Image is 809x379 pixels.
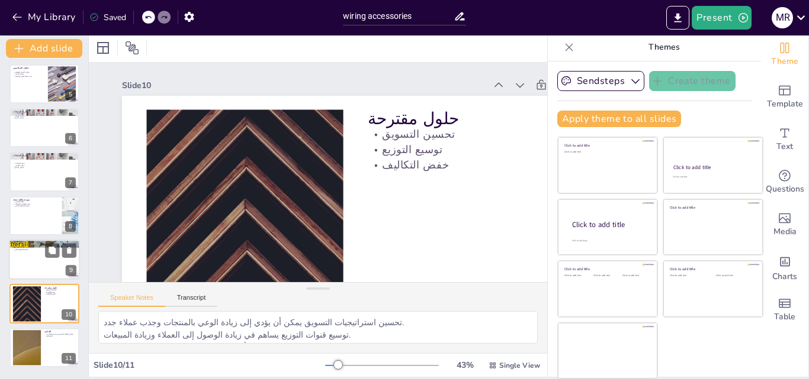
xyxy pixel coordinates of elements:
p: مقارنة الأسعار [13,164,76,167]
p: نموذج تكلفة شقة [13,197,59,201]
span: Template [767,98,803,111]
button: Duplicate Slide [45,243,59,257]
div: 9 [66,265,76,276]
div: 6 [9,108,79,147]
div: Change the overall theme [761,33,808,76]
p: خفض التكاليف [358,189,546,331]
span: Text [776,140,793,153]
button: Sendsteps [557,71,644,91]
button: Apply theme to all slides [557,111,681,127]
div: Click to add text [670,274,707,277]
p: خفض التكاليف [44,293,76,295]
button: Create theme [649,71,736,91]
div: Click to add text [564,151,649,154]
div: 10 [9,284,79,323]
div: Saved [89,12,126,23]
div: 43 % [451,359,479,371]
button: Present [692,6,751,30]
div: Click to add text [716,274,753,277]
div: 8 [9,196,79,235]
div: Click to add title [564,267,649,271]
span: Theme [771,55,798,68]
div: Layout [94,38,113,57]
div: Click to add title [572,220,648,230]
p: مقارنة الأسعار [13,115,76,117]
p: تحليل الأسعار [13,73,44,75]
p: أهمية التخطيط المالي [13,205,59,207]
div: Click to add title [564,143,649,148]
button: My Library [9,8,81,27]
p: Themes [579,33,749,61]
span: Position [125,41,139,55]
p: تحليل مالي [12,241,76,245]
div: M R [772,7,793,28]
textarea: تحسين استراتيجيات التسويق يمكن أن يؤدي إلى زيادة الوعي بالمنتجات وجذب عملاء جدد. توسيع قنوات التو... [98,311,538,344]
div: Add images, graphics, shapes or video [761,203,808,246]
p: حلول مقترحة [383,149,576,297]
p: تحديد نقاط القوة والضعف [13,75,44,77]
p: الربحية [12,244,76,247]
div: Click to add text [673,176,752,179]
p: تكاليف التشغيل [12,247,76,249]
button: Add slide [6,39,82,58]
span: Media [773,225,797,238]
div: 6 [65,133,76,144]
div: Slide 10 / 11 [94,359,325,371]
p: تقدير التكاليف الإجمالية [13,203,59,205]
p: تحليل المنافسين [13,66,44,69]
div: Click to add text [593,274,620,277]
p: تكلفة العناصر [13,200,59,203]
button: Speaker Notes [98,294,165,307]
button: M R [772,6,793,30]
div: Add charts and graphs [761,246,808,289]
p: تحسين المنتج [13,167,76,169]
div: Click to add text [622,274,649,277]
div: Add text boxes [761,118,808,161]
p: جودة المنتجات [13,163,76,165]
div: 10 [62,309,76,320]
span: Questions [766,183,804,196]
div: Click to add text [564,274,591,277]
span: Single View [499,361,540,370]
div: Click to add title [673,164,752,171]
p: تحسين التسويق [376,164,564,306]
div: 5 [65,89,76,100]
p: مقارنة الحصة السوقية [13,71,44,73]
button: Transcript [165,294,218,307]
span: Charts [772,270,797,283]
p: مقارنة المنتجات [13,110,76,114]
p: توسيع التوزيع [367,177,555,319]
span: Table [774,310,795,323]
div: 7 [65,177,76,188]
p: الخاتمة [44,330,76,333]
div: Get real-time input from your audience [761,161,808,203]
input: Insert title [343,8,454,25]
div: Click to add title [670,205,755,209]
p: مقارنة المنتجات [13,154,76,157]
div: 5 [9,64,79,103]
p: أهمية التحليل المالي [12,248,76,251]
button: Export to PowerPoint [666,6,689,30]
div: 11 [9,328,79,367]
p: توسيع التوزيع [44,290,76,293]
p: حلول مقترحة [44,286,76,289]
div: 11 [62,353,76,364]
button: Delete Slide [62,243,76,257]
div: 7 [9,152,79,191]
p: ملخص النقاط الرئيسية وما يجب القيام به للمستقبل. [44,333,76,337]
p: جودة المنتجات [13,112,76,115]
div: 8 [65,221,76,232]
p: تحسين التسويق [44,289,76,291]
div: Click to add body [572,239,647,242]
div: 9 [9,239,80,280]
div: Add a table [761,289,808,331]
div: Click to add title [670,267,755,271]
p: تحسين المنتج [13,117,76,119]
div: Add ready made slides [761,76,808,118]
